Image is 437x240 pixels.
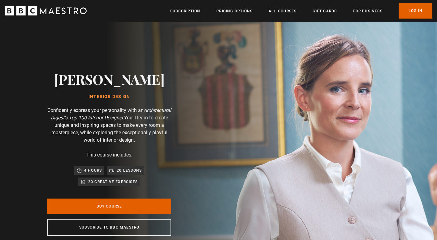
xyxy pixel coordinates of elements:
[117,167,142,174] p: 20 lessons
[216,8,253,14] a: Pricing Options
[170,8,200,14] a: Subscription
[88,179,138,185] p: 20 creative exercises
[269,8,296,14] a: All Courses
[47,107,171,144] p: Confidently express your personality with an You'll learn to create unique and inspiring spaces t...
[313,8,337,14] a: Gift Cards
[54,71,165,87] h2: [PERSON_NAME]
[353,8,382,14] a: For business
[86,151,132,159] p: This course includes:
[47,199,171,214] a: Buy Course
[399,3,432,19] a: Log In
[84,167,102,174] p: 4 hours
[54,94,165,99] h1: Interior Design
[170,3,432,19] nav: Primary
[5,6,87,15] svg: BBC Maestro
